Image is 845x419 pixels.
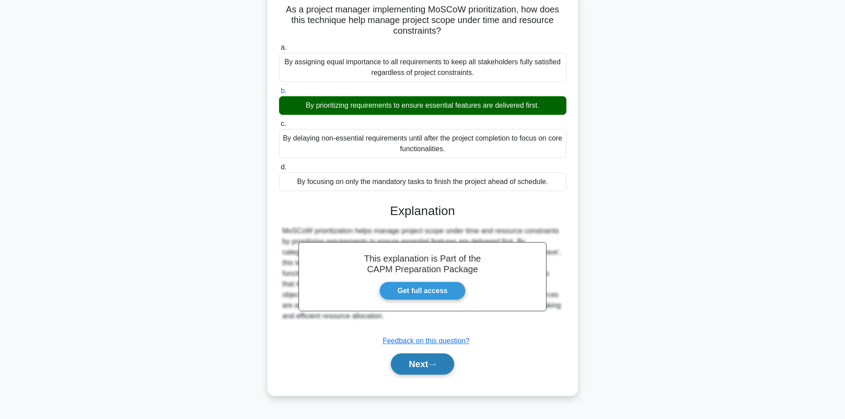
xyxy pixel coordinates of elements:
[283,226,563,321] div: MoSCoW prioritization helps manage project scope under time and resource constraints by prioritiz...
[281,87,287,94] span: b.
[281,43,287,51] span: a.
[279,96,566,115] div: By prioritizing requirements to ensure essential features are delivered first.
[279,129,566,158] div: By delaying non-essential requirements until after the project completion to focus on core functi...
[383,337,470,345] a: Feedback on this question?
[279,172,566,191] div: By focusing on only the mandatory tasks to finish the project ahead of schedule.
[281,120,286,127] span: c.
[391,353,454,375] button: Next
[284,204,561,219] h3: Explanation
[278,4,567,37] h5: As a project manager implementing MoSCoW prioritization, how does this technique help manage proj...
[279,53,566,82] div: By assigning equal importance to all requirements to keep all stakeholders fully satisfied regard...
[379,282,466,300] a: Get full access
[281,163,287,171] span: d.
